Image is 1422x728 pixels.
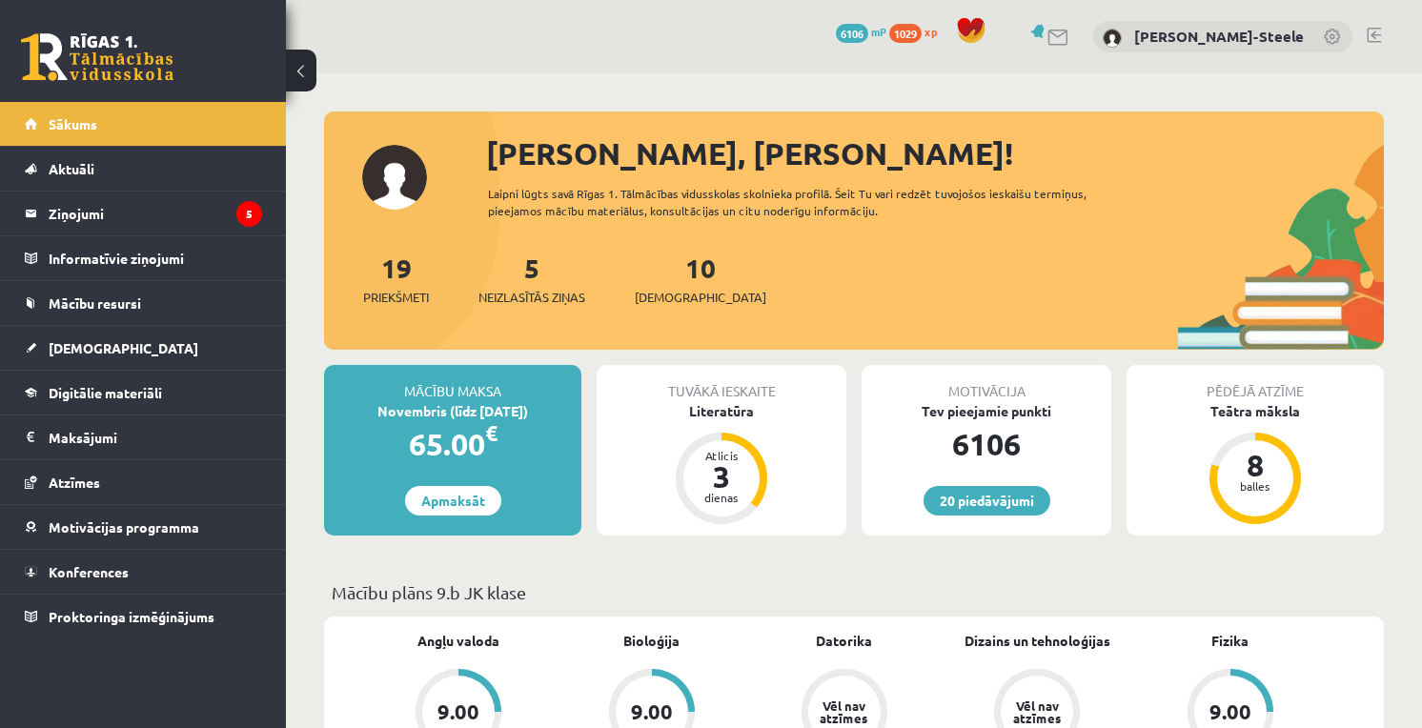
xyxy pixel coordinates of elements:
[405,486,501,516] a: Apmaksāt
[49,563,129,580] span: Konferences
[49,518,199,536] span: Motivācijas programma
[889,24,922,43] span: 1029
[1209,701,1251,722] div: 9.00
[25,192,262,235] a: Ziņojumi5
[965,631,1110,651] a: Dizains un tehnoloģijas
[1127,401,1384,421] div: Teātra māksla
[623,631,680,651] a: Bioloģija
[818,699,871,724] div: Vēl nav atzīmes
[1211,631,1249,651] a: Fizika
[1227,480,1284,492] div: balles
[49,294,141,312] span: Mācību resursi
[862,401,1111,421] div: Tev pieejamie punkti
[631,701,673,722] div: 9.00
[25,505,262,549] a: Motivācijas programma
[49,160,94,177] span: Aktuāli
[49,474,100,491] span: Atzīmes
[25,147,262,191] a: Aktuāli
[363,251,429,307] a: 19Priekšmeti
[924,486,1050,516] a: 20 piedāvājumi
[1010,699,1064,724] div: Vēl nav atzīmes
[324,421,581,467] div: 65.00
[25,371,262,415] a: Digitālie materiāli
[25,102,262,146] a: Sākums
[49,608,214,625] span: Proktoringa izmēģinājums
[49,384,162,401] span: Digitālie materiāli
[635,288,766,307] span: [DEMOGRAPHIC_DATA]
[25,460,262,504] a: Atzīmes
[1127,401,1384,527] a: Teātra māksla 8 balles
[693,492,750,503] div: dienas
[49,415,262,459] legend: Maksājumi
[693,461,750,492] div: 3
[25,415,262,459] a: Maksājumi
[836,24,868,43] span: 6106
[25,550,262,594] a: Konferences
[1127,365,1384,401] div: Pēdējā atzīme
[1103,29,1122,48] img: Ēriks Jurģis Zuments-Steele
[1134,27,1304,46] a: [PERSON_NAME]-Steele
[363,288,429,307] span: Priekšmeti
[25,236,262,280] a: Informatīvie ziņojumi
[597,401,846,527] a: Literatūra Atlicis 3 dienas
[25,595,262,638] a: Proktoringa izmēģinājums
[437,701,479,722] div: 9.00
[49,192,262,235] legend: Ziņojumi
[49,236,262,280] legend: Informatīvie ziņojumi
[21,33,173,81] a: Rīgas 1. Tālmācības vidusskola
[49,339,198,356] span: [DEMOGRAPHIC_DATA]
[25,326,262,370] a: [DEMOGRAPHIC_DATA]
[597,401,846,421] div: Literatūra
[816,631,872,651] a: Datorika
[478,288,585,307] span: Neizlasītās ziņas
[486,131,1384,176] div: [PERSON_NAME], [PERSON_NAME]!
[417,631,499,651] a: Angļu valoda
[597,365,846,401] div: Tuvākā ieskaite
[478,251,585,307] a: 5Neizlasītās ziņas
[236,201,262,227] i: 5
[924,24,937,39] span: xp
[25,281,262,325] a: Mācību resursi
[324,401,581,421] div: Novembris (līdz [DATE])
[862,365,1111,401] div: Motivācija
[49,115,97,132] span: Sākums
[836,24,886,39] a: 6106 mP
[485,419,498,447] span: €
[635,251,766,307] a: 10[DEMOGRAPHIC_DATA]
[488,185,1124,219] div: Laipni lūgts savā Rīgas 1. Tālmācības vidusskolas skolnieka profilā. Šeit Tu vari redzēt tuvojošo...
[871,24,886,39] span: mP
[889,24,946,39] a: 1029 xp
[693,450,750,461] div: Atlicis
[324,365,581,401] div: Mācību maksa
[862,421,1111,467] div: 6106
[1227,450,1284,480] div: 8
[332,579,1376,605] p: Mācību plāns 9.b JK klase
